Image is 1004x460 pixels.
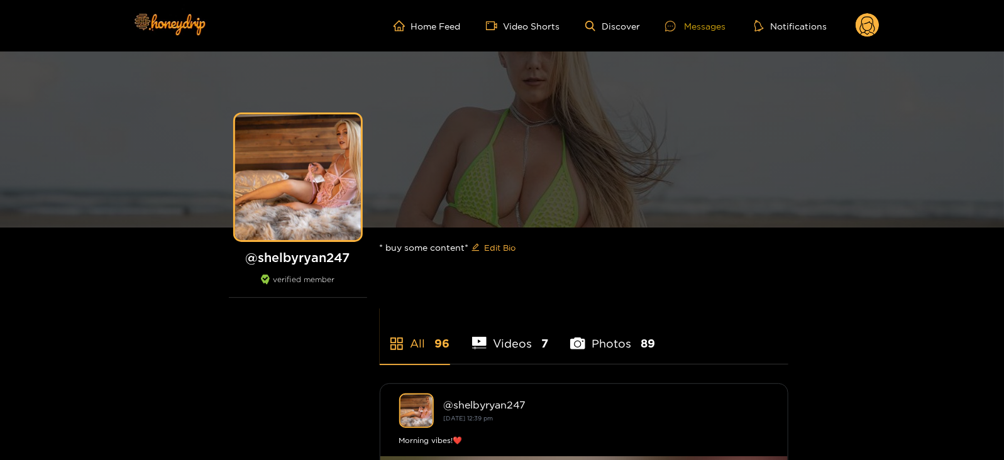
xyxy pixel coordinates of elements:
[394,20,411,31] span: home
[444,399,769,410] div: @ shelbyryan247
[665,19,725,33] div: Messages
[469,238,519,258] button: editEdit Bio
[380,307,450,364] li: All
[380,227,788,268] div: * buy some content*
[641,336,655,351] span: 89
[570,307,655,364] li: Photos
[399,393,434,428] img: shelbyryan247
[229,275,367,298] div: verified member
[389,336,404,351] span: appstore
[435,336,450,351] span: 96
[472,243,480,253] span: edit
[472,307,549,364] li: Videos
[229,249,367,265] h1: @ shelbyryan247
[751,19,830,32] button: Notifications
[444,415,494,422] small: [DATE] 12:39 pm
[485,241,516,254] span: Edit Bio
[541,336,548,351] span: 7
[399,434,769,447] div: Morning vibes!❤️
[486,20,504,31] span: video-camera
[486,20,560,31] a: Video Shorts
[585,21,640,31] a: Discover
[394,20,461,31] a: Home Feed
